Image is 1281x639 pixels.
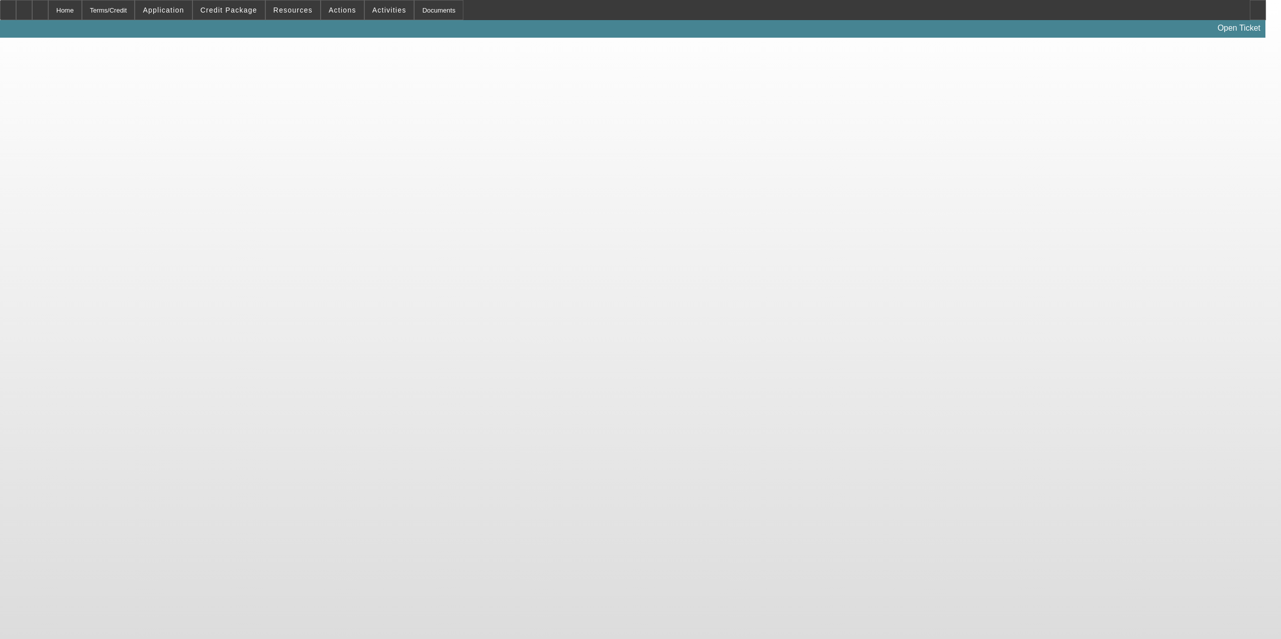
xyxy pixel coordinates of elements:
span: Actions [329,6,356,14]
span: Application [143,6,184,14]
button: Actions [321,1,364,20]
span: Activities [372,6,407,14]
button: Activities [365,1,414,20]
button: Resources [266,1,320,20]
span: Credit Package [201,6,257,14]
button: Application [135,1,191,20]
span: Resources [273,6,313,14]
a: Open Ticket [1214,20,1264,37]
button: Credit Package [193,1,265,20]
